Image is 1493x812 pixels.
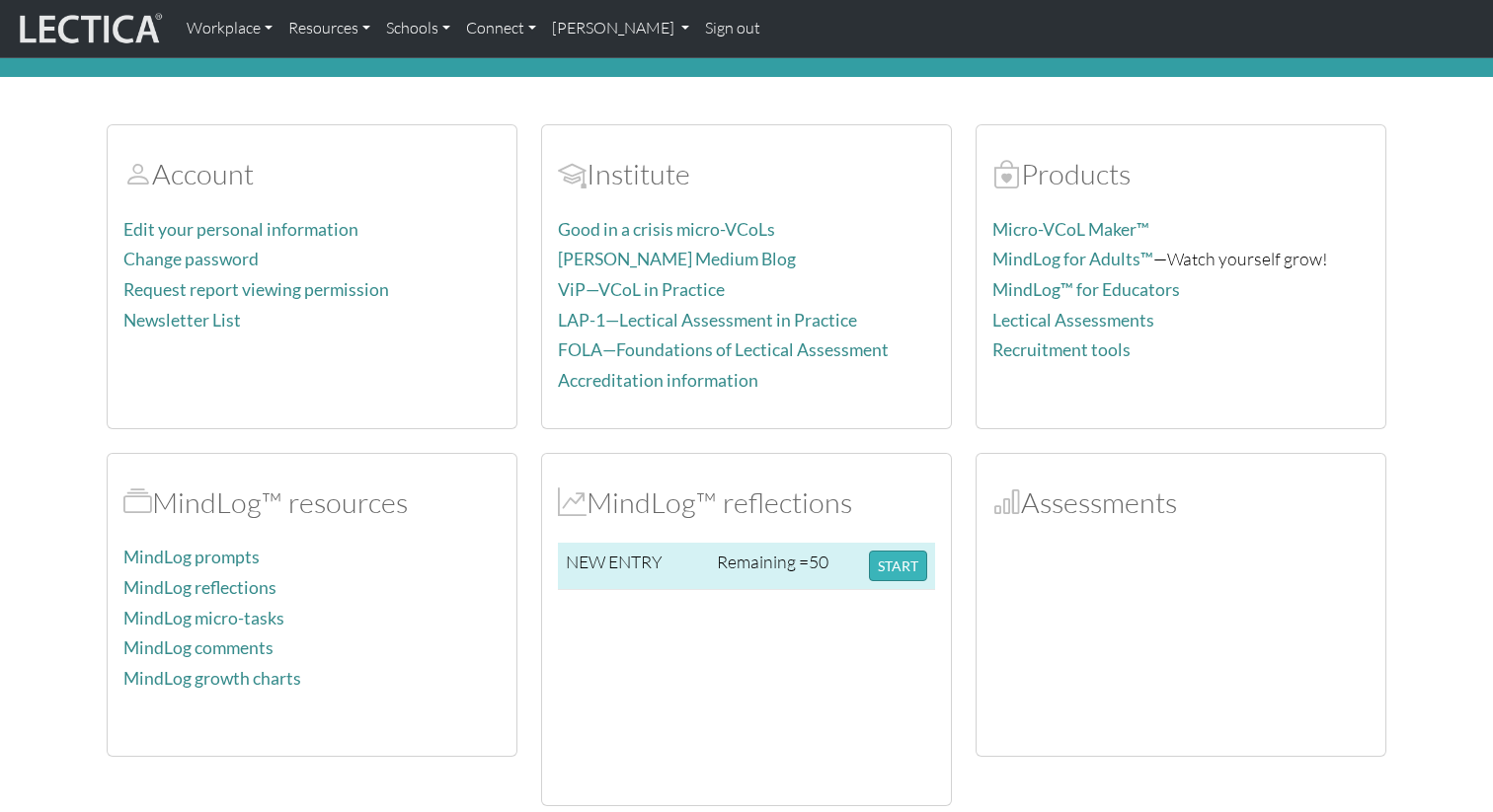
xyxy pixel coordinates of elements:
[709,543,861,590] td: Remaining =
[123,157,501,191] h2: Account
[992,485,1370,520] h2: Assessments
[992,279,1180,300] a: MindLog™ for Educators
[544,8,697,49] a: [PERSON_NAME]
[280,8,378,49] a: Resources
[992,157,1370,191] h2: Products
[123,547,260,567] a: MindLog prompts
[992,484,1021,520] span: Assessments
[123,485,501,520] h2: MindLog™ resources
[558,370,758,391] a: Accreditation information
[558,249,796,269] a: [PERSON_NAME] Medium Blog
[558,485,935,520] h2: MindLog™ reflections
[992,219,1149,240] a: Micro-VCoL Maker™
[123,249,259,269] a: Change password
[992,339,1131,360] a: Recruitment tools
[179,8,280,49] a: Workplace
[123,279,389,300] a: Request report viewing permission
[992,156,1021,191] span: Products
[558,339,889,360] a: FOLA—Foundations of Lectical Assessment
[558,543,709,590] td: NEW ENTRY
[869,551,927,581] button: START
[992,249,1153,269] a: MindLog for Adults™
[123,219,358,240] a: Edit your personal information
[123,637,274,658] a: MindLog comments
[992,310,1154,331] a: Lectical Assessments
[378,8,458,49] a: Schools
[123,484,152,520] span: MindLog™ resources
[809,551,828,572] span: 50
[558,219,775,240] a: Good in a crisis micro-VCoLs
[697,8,768,49] a: Sign out
[558,310,857,331] a: LAP-1—Lectical Assessment in Practice
[123,577,276,598] a: MindLog reflections
[558,156,587,191] span: Account
[123,310,241,331] a: Newsletter List
[458,8,544,49] a: Connect
[558,484,587,520] span: MindLog
[123,156,152,191] span: Account
[992,245,1370,273] p: —Watch yourself grow!
[15,10,163,47] img: lecticalive
[558,157,935,191] h2: Institute
[123,608,284,628] a: MindLog micro-tasks
[558,279,725,300] a: ViP—VCoL in Practice
[123,668,301,689] a: MindLog growth charts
